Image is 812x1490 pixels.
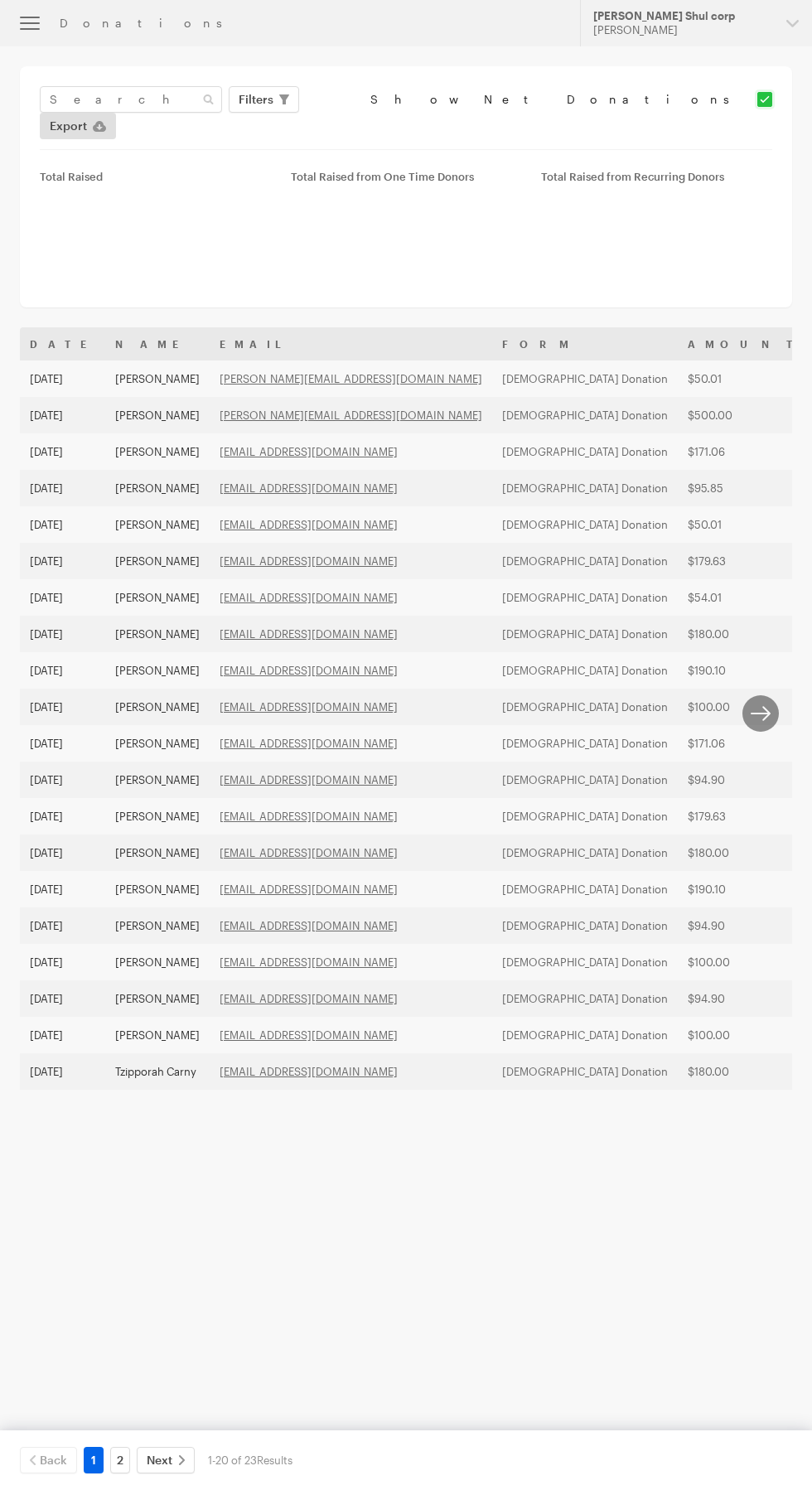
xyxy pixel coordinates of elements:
td: [DATE] [20,470,105,506]
td: [DEMOGRAPHIC_DATA] Donation [492,397,678,433]
td: [DEMOGRAPHIC_DATA] Donation [492,980,678,1017]
a: [EMAIL_ADDRESS][DOMAIN_NAME] [220,846,398,859]
td: $190.10 [678,871,812,907]
td: $94.90 [678,980,812,1017]
td: [DATE] [20,616,105,652]
td: [DATE] [20,798,105,834]
td: [DATE] [20,980,105,1017]
button: Filters [229,86,299,113]
td: $500.00 [678,397,812,433]
td: [PERSON_NAME] [105,360,210,397]
td: [DEMOGRAPHIC_DATA] Donation [492,871,678,907]
td: $171.06 [678,433,812,470]
th: Form [492,327,678,360]
a: [EMAIL_ADDRESS][DOMAIN_NAME] [220,445,398,458]
td: [DATE] [20,1053,105,1090]
td: [DEMOGRAPHIC_DATA] Donation [492,725,678,762]
td: [DEMOGRAPHIC_DATA] Donation [492,506,678,543]
td: $94.90 [678,907,812,944]
td: [DEMOGRAPHIC_DATA] Donation [492,579,678,616]
a: 2 [110,1447,130,1473]
td: $179.63 [678,798,812,834]
td: $100.00 [678,944,812,980]
span: Next [147,1450,172,1470]
td: [DEMOGRAPHIC_DATA] Donation [492,689,678,725]
a: [EMAIL_ADDRESS][DOMAIN_NAME] [220,1028,398,1042]
td: Tzipporah Carny [105,1053,210,1090]
td: [DATE] [20,907,105,944]
th: Email [210,327,492,360]
a: [EMAIL_ADDRESS][DOMAIN_NAME] [220,554,398,568]
td: [DEMOGRAPHIC_DATA] Donation [492,433,678,470]
td: [DEMOGRAPHIC_DATA] Donation [492,1017,678,1053]
td: [PERSON_NAME] [105,470,210,506]
td: [DATE] [20,725,105,762]
a: [EMAIL_ADDRESS][DOMAIN_NAME] [220,664,398,677]
a: [EMAIL_ADDRESS][DOMAIN_NAME] [220,481,398,495]
span: Filters [239,89,273,109]
td: [PERSON_NAME] [105,871,210,907]
td: [DATE] [20,1017,105,1053]
td: [PERSON_NAME] [105,506,210,543]
td: [DEMOGRAPHIC_DATA] Donation [492,360,678,397]
td: [DATE] [20,506,105,543]
span: Export [50,116,87,136]
td: [PERSON_NAME] [105,433,210,470]
td: [DEMOGRAPHIC_DATA] Donation [492,762,678,798]
td: [DEMOGRAPHIC_DATA] Donation [492,798,678,834]
td: [DATE] [20,360,105,397]
td: $95.85 [678,470,812,506]
td: [DATE] [20,762,105,798]
td: [PERSON_NAME] [105,944,210,980]
td: [PERSON_NAME] [105,762,210,798]
td: [DATE] [20,652,105,689]
td: [PERSON_NAME] [105,689,210,725]
td: [DATE] [20,397,105,433]
td: [PERSON_NAME] [105,652,210,689]
a: [PERSON_NAME][EMAIL_ADDRESS][DOMAIN_NAME] [220,372,482,385]
td: [DATE] [20,433,105,470]
td: [DEMOGRAPHIC_DATA] Donation [492,944,678,980]
a: [EMAIL_ADDRESS][DOMAIN_NAME] [220,737,398,750]
td: $171.06 [678,725,812,762]
td: $100.00 [678,689,812,725]
a: Next [137,1447,195,1473]
td: [DEMOGRAPHIC_DATA] Donation [492,616,678,652]
td: [DEMOGRAPHIC_DATA] Donation [492,834,678,871]
td: [DATE] [20,834,105,871]
td: [DATE] [20,579,105,616]
td: $180.00 [678,616,812,652]
td: [PERSON_NAME] [105,616,210,652]
td: [PERSON_NAME] [105,1017,210,1053]
td: [PERSON_NAME] [105,834,210,871]
td: [PERSON_NAME] [105,543,210,579]
div: [PERSON_NAME] Shul corp [593,9,773,23]
td: $190.10 [678,652,812,689]
div: Total Raised from Recurring Donors [541,170,772,183]
a: [EMAIL_ADDRESS][DOMAIN_NAME] [220,518,398,531]
a: Export [40,113,116,139]
a: [EMAIL_ADDRESS][DOMAIN_NAME] [220,627,398,641]
td: [PERSON_NAME] [105,579,210,616]
div: [PERSON_NAME] [593,23,773,37]
td: [DATE] [20,871,105,907]
th: Date [20,327,105,360]
td: [DEMOGRAPHIC_DATA] Donation [492,543,678,579]
a: [EMAIL_ADDRESS][DOMAIN_NAME] [220,773,398,786]
td: $50.01 [678,360,812,397]
td: $100.00 [678,1017,812,1053]
a: [PERSON_NAME][EMAIL_ADDRESS][DOMAIN_NAME] [220,409,482,422]
th: Name [105,327,210,360]
a: [EMAIL_ADDRESS][DOMAIN_NAME] [220,883,398,896]
td: [DATE] [20,689,105,725]
a: [EMAIL_ADDRESS][DOMAIN_NAME] [220,955,398,969]
td: $180.00 [678,834,812,871]
td: [DEMOGRAPHIC_DATA] Donation [492,907,678,944]
td: $180.00 [678,1053,812,1090]
td: [PERSON_NAME] [105,980,210,1017]
td: [DEMOGRAPHIC_DATA] Donation [492,470,678,506]
div: Total Raised [40,170,271,183]
td: [DATE] [20,543,105,579]
td: [DEMOGRAPHIC_DATA] Donation [492,652,678,689]
a: [EMAIL_ADDRESS][DOMAIN_NAME] [220,919,398,932]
